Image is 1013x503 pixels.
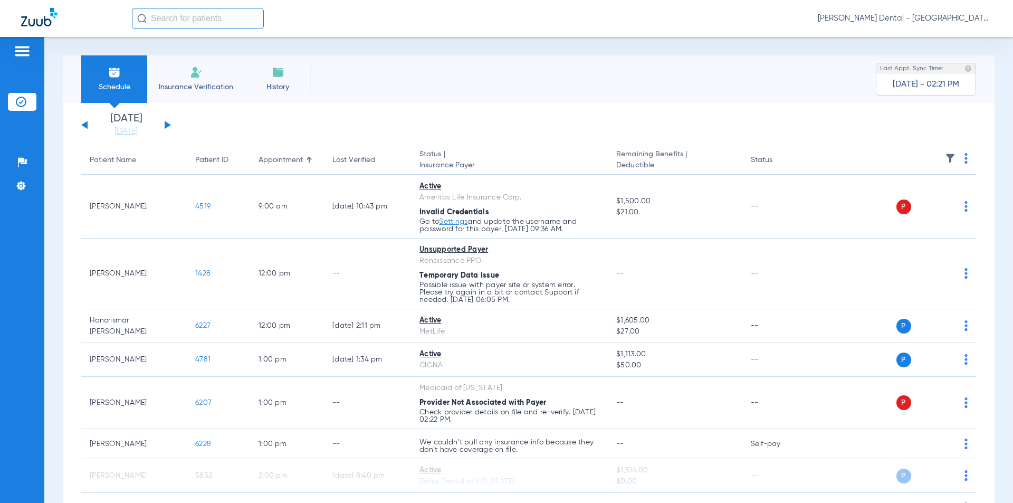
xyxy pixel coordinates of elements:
span: P [896,395,911,410]
span: Insurance Payer [419,160,599,171]
span: $21.00 [616,207,733,218]
span: Insurance Verification [155,82,237,92]
span: -- [616,399,624,406]
img: group-dot-blue.svg [964,397,968,408]
span: P [896,319,911,334]
iframe: Chat Widget [960,452,1013,503]
td: 1:00 PM [250,343,324,377]
li: [DATE] [94,113,158,137]
td: 12:00 PM [250,239,324,309]
div: Delta Dental of [US_STATE] [419,476,599,487]
th: Remaining Benefits | [608,146,742,175]
img: History [272,66,284,79]
input: Search for patients [132,8,264,29]
a: Settings [439,218,467,225]
span: Deductible [616,160,733,171]
div: Appointment [259,155,303,166]
img: x.svg [941,439,951,449]
span: 6207 [195,399,212,406]
div: Patient Name [90,155,178,166]
div: Patient ID [195,155,242,166]
td: 2:00 PM [250,459,324,493]
span: [DATE] - 02:21 PM [893,79,959,90]
span: $1,605.00 [616,315,733,326]
img: group-dot-blue.svg [964,354,968,365]
td: 9:00 AM [250,175,324,239]
td: -- [324,429,411,459]
img: filter.svg [945,153,955,164]
span: 4519 [195,203,211,210]
div: MetLife [419,326,599,337]
span: 4781 [195,356,211,363]
span: Temporary Data Issue [419,272,499,279]
span: -- [616,440,624,448]
img: hamburger-icon [14,45,31,58]
div: CIGNA [419,360,599,371]
div: Patient Name [90,155,136,166]
div: Active [419,315,599,326]
p: Possible issue with payer site or system error. Please try again in a bit or contact Support if n... [419,281,599,303]
p: We couldn’t pull any insurance info because they don’t have coverage on file. [419,439,599,453]
td: [PERSON_NAME] [81,429,187,459]
td: -- [742,175,814,239]
img: group-dot-blue.svg [964,268,968,279]
td: 12:00 PM [250,309,324,343]
span: Last Appt. Sync Time: [880,63,943,74]
td: [PERSON_NAME] [81,459,187,493]
div: Active [419,181,599,192]
a: [DATE] [94,126,158,137]
td: [PERSON_NAME] [81,377,187,429]
img: Manual Insurance Verification [190,66,203,79]
div: Renaissance PPO [419,255,599,267]
span: P [896,469,911,483]
span: $0.00 [616,476,733,487]
td: -- [742,377,814,429]
img: x.svg [941,201,951,212]
span: $1,514.00 [616,465,733,476]
span: History [253,82,303,92]
td: -- [742,309,814,343]
img: group-dot-blue.svg [964,153,968,164]
p: Check provider details on file and re-verify. [DATE] 02:22 PM. [419,409,599,423]
span: Schedule [89,82,139,92]
img: x.svg [941,354,951,365]
div: Unsupported Payer [419,244,599,255]
span: [PERSON_NAME] Dental - [GEOGRAPHIC_DATA] [818,13,992,24]
span: P [896,200,911,214]
span: $50.00 [616,360,733,371]
div: Active [419,465,599,476]
div: Active [419,349,599,360]
span: 6228 [195,440,211,448]
td: [DATE] 1:34 PM [324,343,411,377]
span: Invalid Credentials [419,208,489,216]
div: Last Verified [332,155,403,166]
img: x.svg [941,470,951,481]
td: -- [324,239,411,309]
div: Patient ID [195,155,228,166]
img: Search Icon [137,14,147,23]
span: P [896,353,911,367]
img: group-dot-blue.svg [964,320,968,331]
td: [DATE] 2:11 PM [324,309,411,343]
span: Provider Not Associated with Payer [419,399,547,406]
td: Self-pay [742,429,814,459]
td: 1:00 PM [250,377,324,429]
img: x.svg [941,397,951,408]
td: Honorismar [PERSON_NAME] [81,309,187,343]
td: [PERSON_NAME] [81,343,187,377]
span: $1,500.00 [616,196,733,207]
img: last sync help info [964,65,972,72]
th: Status | [411,146,608,175]
th: Status [742,146,814,175]
span: 5852 [195,472,212,479]
img: group-dot-blue.svg [964,201,968,212]
div: Appointment [259,155,316,166]
div: Last Verified [332,155,375,166]
span: $1,113.00 [616,349,733,360]
img: x.svg [941,268,951,279]
img: Zuub Logo [21,8,58,26]
p: Go to and update the username and password for this payer. [DATE] 09:36 AM. [419,218,599,233]
span: $27.00 [616,326,733,337]
span: -- [616,270,624,277]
